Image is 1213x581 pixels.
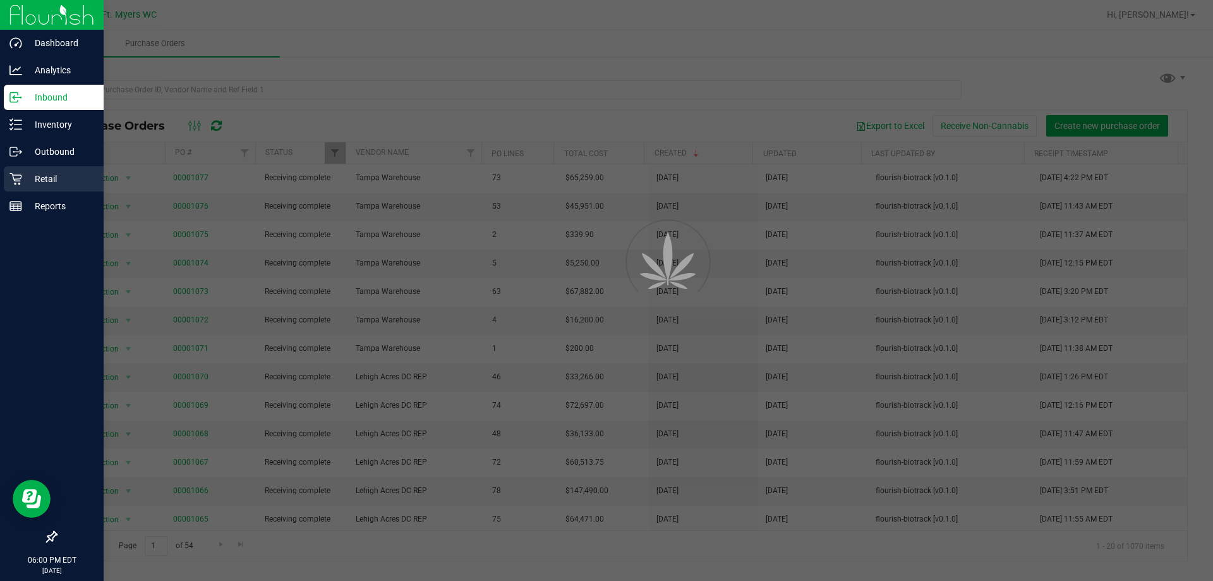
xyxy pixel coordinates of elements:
p: Retail [22,171,98,187]
p: Inventory [22,117,98,132]
inline-svg: Outbound [9,145,22,158]
inline-svg: Inventory [9,118,22,131]
inline-svg: Analytics [9,64,22,76]
p: Reports [22,199,98,214]
iframe: Resource center [13,480,51,518]
inline-svg: Inbound [9,91,22,104]
p: Dashboard [22,35,98,51]
p: Outbound [22,144,98,159]
p: Inbound [22,90,98,105]
inline-svg: Retail [9,173,22,185]
inline-svg: Dashboard [9,37,22,49]
p: Analytics [22,63,98,78]
inline-svg: Reports [9,200,22,212]
p: 06:00 PM EDT [6,554,98,566]
p: [DATE] [6,566,98,575]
